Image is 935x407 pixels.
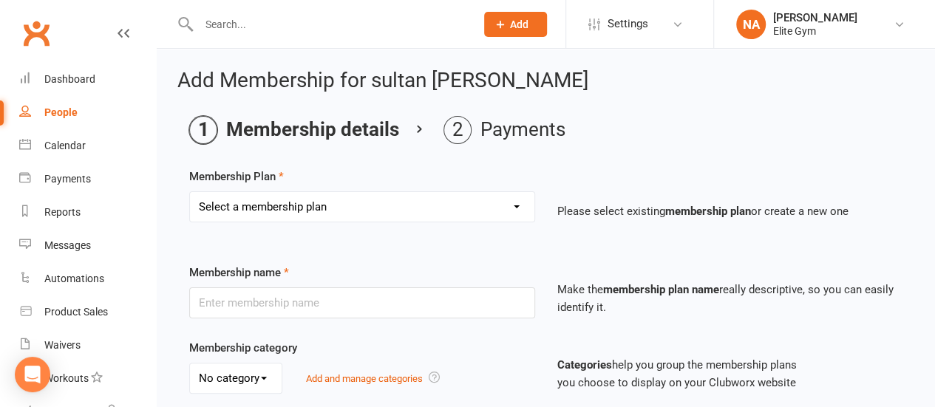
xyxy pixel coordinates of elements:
div: Payments [44,173,91,185]
a: People [19,96,156,129]
p: help you group the membership plans you choose to display on your Clubworx website [557,356,903,391]
div: Calendar [44,140,86,151]
a: Reports [19,196,156,229]
strong: membership plan [665,205,751,218]
input: Search... [194,14,466,35]
a: Payments [19,163,156,196]
div: Workouts [44,372,89,384]
a: Waivers [19,329,156,362]
strong: Categories [557,358,612,372]
li: Payments [443,116,565,144]
li: Membership details [189,116,399,144]
a: Product Sales [19,295,156,329]
p: Please select existing or create a new one [557,202,903,220]
a: Workouts [19,362,156,395]
strong: membership plan name [603,283,719,296]
label: Membership name [189,264,289,281]
a: Add and manage categories [306,373,423,384]
a: Calendar [19,129,156,163]
input: Enter membership name [189,287,535,318]
a: Messages [19,229,156,262]
div: Automations [44,273,104,284]
div: NA [736,10,766,39]
label: Membership Plan [189,168,284,185]
a: Clubworx [18,15,55,52]
a: Dashboard [19,63,156,96]
span: Settings [608,7,648,41]
label: Membership category [189,339,297,357]
div: Waivers [44,339,81,351]
div: Dashboard [44,73,95,85]
div: People [44,106,78,118]
div: Product Sales [44,306,108,318]
div: Reports [44,206,81,218]
span: Add [510,18,528,30]
div: Messages [44,239,91,251]
div: Open Intercom Messenger [15,357,50,392]
p: Make the really descriptive, so you can easily identify it. [557,281,903,316]
div: [PERSON_NAME] [773,11,857,24]
button: Add [484,12,547,37]
h2: Add Membership for sultan [PERSON_NAME] [177,69,914,92]
div: Elite Gym [773,24,857,38]
a: Automations [19,262,156,295]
